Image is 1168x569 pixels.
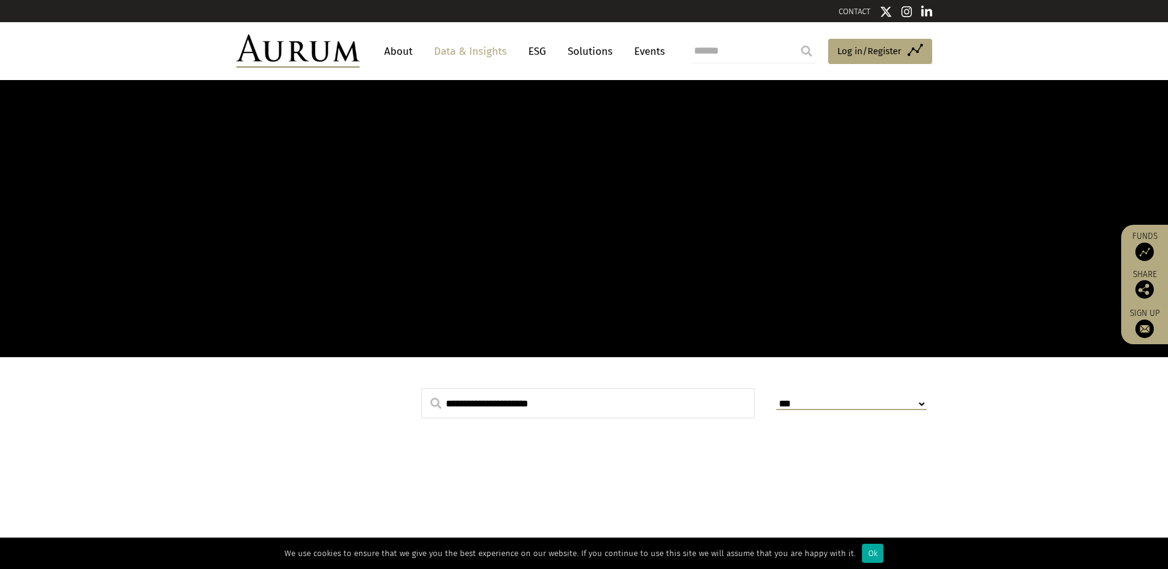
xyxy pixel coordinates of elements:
[562,40,619,63] a: Solutions
[862,544,884,563] div: Ok
[828,39,932,65] a: Log in/Register
[1127,231,1162,261] a: Funds
[880,6,892,18] img: Twitter icon
[1127,308,1162,338] a: Sign up
[430,398,441,409] img: search.svg
[794,39,819,63] input: Submit
[1135,280,1154,299] img: Share this post
[378,40,419,63] a: About
[839,7,871,16] a: CONTACT
[428,40,513,63] a: Data & Insights
[236,34,360,68] img: Aurum
[522,40,552,63] a: ESG
[921,6,932,18] img: Linkedin icon
[1135,320,1154,338] img: Sign up to our newsletter
[1135,243,1154,261] img: Access Funds
[837,44,901,59] span: Log in/Register
[628,40,665,63] a: Events
[1127,270,1162,299] div: Share
[901,6,912,18] img: Instagram icon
